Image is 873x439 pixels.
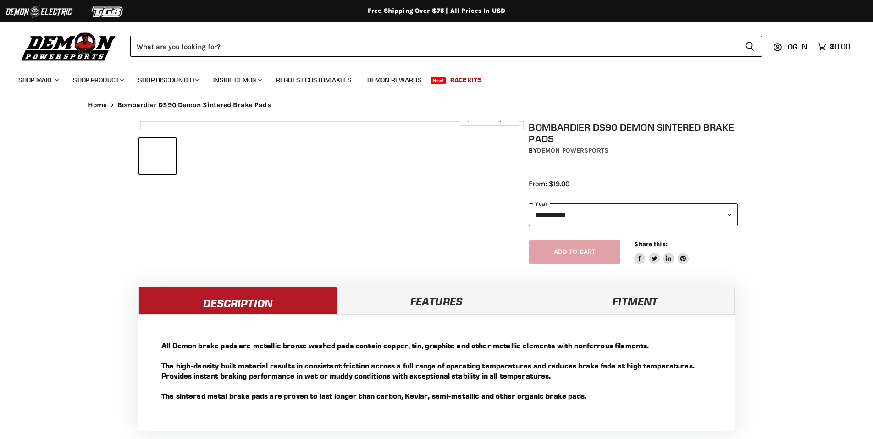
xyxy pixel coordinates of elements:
[536,287,735,314] a: Fitment
[139,138,176,174] button: Bombardier DS90 Demon Sintered Brake Pads thumbnail
[813,40,855,53] a: $0.00
[830,42,850,51] span: $0.00
[5,3,73,21] img: Demon Electric Logo 2
[269,71,359,89] a: Request Custom Axles
[117,101,271,109] span: Bombardier DS90 Demon Sintered Brake Pads
[634,240,689,264] aside: Share this:
[337,287,536,314] a: Features
[130,36,762,57] form: Product
[784,42,807,51] span: Log in
[443,71,489,89] a: Race Kits
[70,101,803,109] nav: Breadcrumbs
[360,71,429,89] a: Demon Rewards
[529,146,738,156] div: by
[11,67,848,89] ul: Main menu
[130,36,738,57] input: Search
[537,147,608,154] a: Demon Powersports
[70,7,803,15] div: Free Shipping Over $75 | All Prices In USD
[780,43,813,51] a: Log in
[18,30,119,62] img: Demon Powersports
[88,101,107,109] a: Home
[11,71,64,89] a: Shop Make
[66,71,129,89] a: Shop Product
[431,77,446,84] span: New!
[206,71,267,89] a: Inside Demon
[738,36,762,57] button: Search
[634,241,667,247] span: Share this:
[529,121,738,144] h1: Bombardier DS90 Demon Sintered Brake Pads
[529,203,738,226] select: year
[138,287,337,314] a: Description
[73,3,142,21] img: TGB Logo 2
[463,115,514,122] span: Click to expand
[131,71,204,89] a: Shop Discounted
[529,180,569,188] span: From: $19.00
[161,340,712,401] p: All Demon brake pads are metallic bronze washed pads contain copper, tin, graphite and other meta...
